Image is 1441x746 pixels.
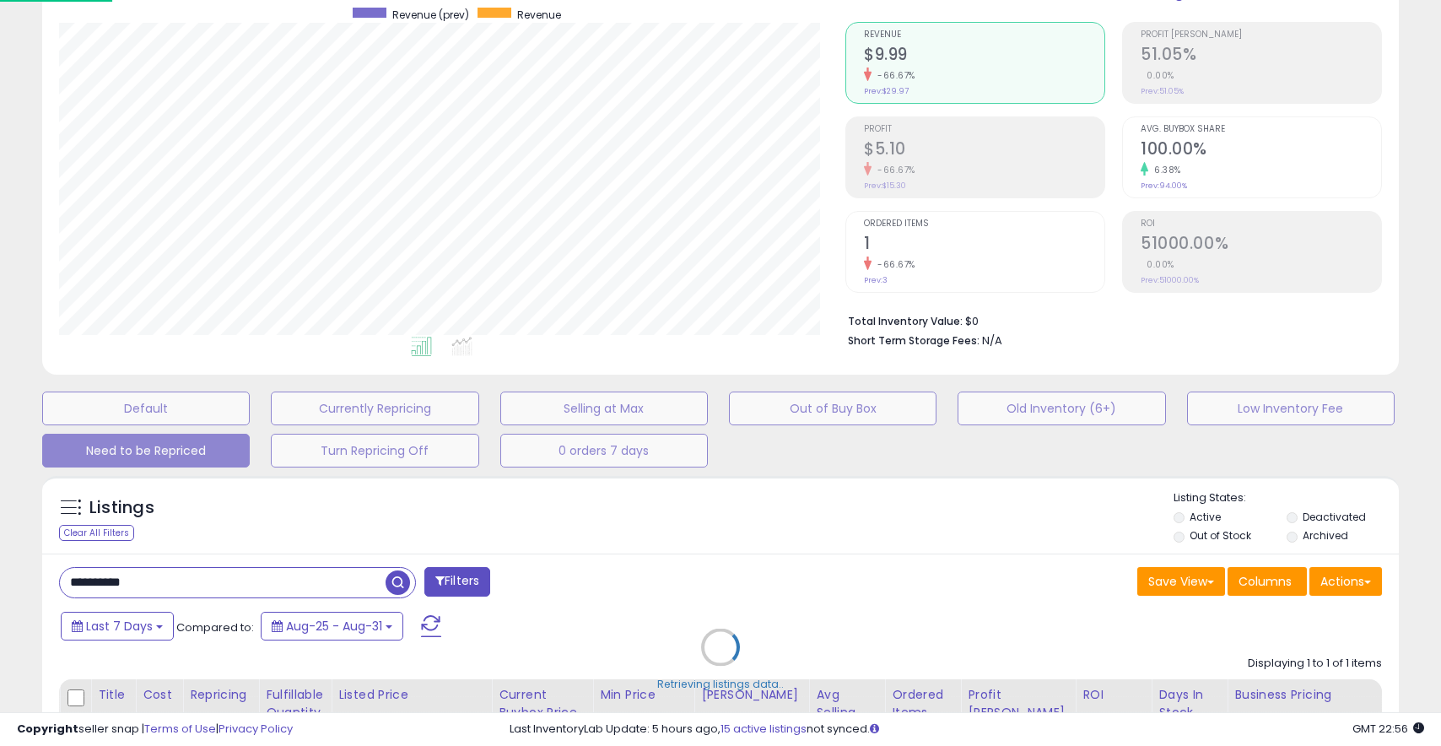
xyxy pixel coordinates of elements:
small: Prev: 51000.00% [1141,275,1199,285]
button: Currently Repricing [271,392,478,425]
b: Short Term Storage Fees: [848,333,980,348]
span: Revenue (prev) [392,8,469,22]
div: seller snap | | [17,722,293,738]
h2: $9.99 [864,45,1104,68]
small: -66.67% [872,258,915,271]
h2: 51000.00% [1141,234,1381,257]
div: Retrieving listings data.. [657,677,784,692]
button: Selling at Max [500,392,708,425]
button: Low Inventory Fee [1187,392,1395,425]
h2: 1 [864,234,1104,257]
small: -66.67% [872,69,915,82]
span: Revenue [864,30,1104,40]
small: 0.00% [1141,258,1174,271]
button: Need to be Repriced [42,434,250,468]
span: Profit [864,125,1104,134]
button: Default [42,392,250,425]
small: Prev: $29.97 [864,86,909,96]
button: Out of Buy Box [729,392,936,425]
small: Prev: 94.00% [1141,181,1187,191]
button: Old Inventory (6+) [958,392,1165,425]
small: -66.67% [872,164,915,176]
span: ROI [1141,219,1381,229]
strong: Copyright [17,721,78,737]
small: Prev: $15.30 [864,181,906,191]
button: 0 orders 7 days [500,434,708,468]
small: 6.38% [1148,164,1181,176]
small: Prev: 3 [864,275,888,285]
small: Prev: 51.05% [1141,86,1184,96]
span: Profit [PERSON_NAME] [1141,30,1381,40]
span: Ordered Items [864,219,1104,229]
h2: 100.00% [1141,139,1381,162]
h2: $5.10 [864,139,1104,162]
button: Turn Repricing Off [271,434,478,468]
span: Revenue [517,8,561,22]
li: $0 [848,310,1369,330]
span: Avg. Buybox Share [1141,125,1381,134]
small: 0.00% [1141,69,1174,82]
b: Total Inventory Value: [848,314,963,328]
span: N/A [982,332,1002,349]
h2: 51.05% [1141,45,1381,68]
